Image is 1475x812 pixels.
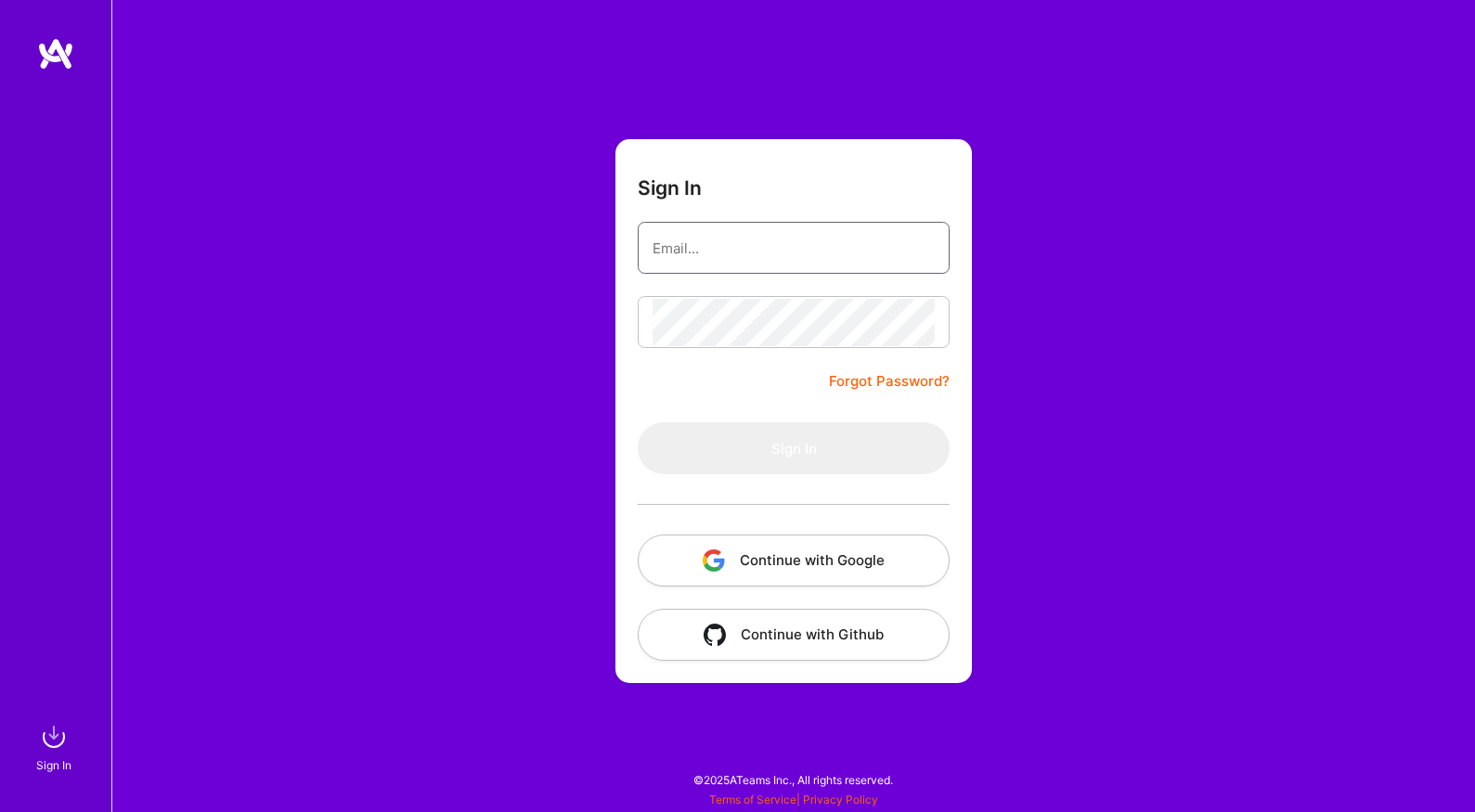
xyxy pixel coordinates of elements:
[638,609,950,661] button: Continue with Github
[37,37,74,71] img: logo
[803,793,878,806] a: Privacy Policy
[36,755,71,775] div: Sign In
[653,225,935,272] input: Email...
[111,756,1475,803] div: © 2025 ATeams Inc., All rights reserved.
[638,176,702,200] h3: Sign In
[638,422,950,474] button: Sign In
[35,718,72,755] img: sign in
[703,549,725,572] img: icon
[709,793,878,806] span: |
[704,624,726,646] img: icon
[39,718,72,775] a: sign inSign In
[829,370,950,393] a: Forgot Password?
[638,535,950,586] button: Continue with Google
[709,793,796,806] a: Terms of Service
